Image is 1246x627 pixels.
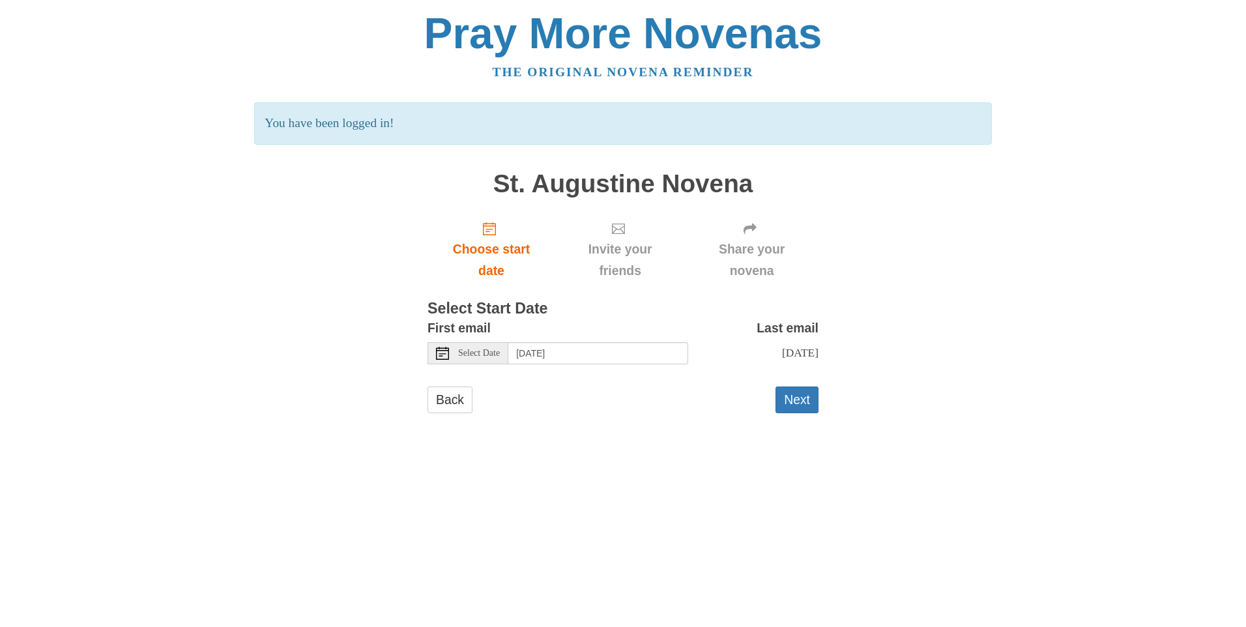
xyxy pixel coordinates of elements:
a: Back [427,386,472,413]
p: You have been logged in! [254,102,991,145]
span: Choose start date [441,239,542,282]
span: Select Date [458,349,500,358]
span: [DATE] [782,346,819,359]
h3: Select Start Date [427,300,819,317]
div: Click "Next" to confirm your start date first. [555,211,685,288]
span: Invite your friends [568,239,672,282]
a: Choose start date [427,211,555,288]
label: Last email [757,317,819,339]
div: Click "Next" to confirm your start date first. [685,211,819,288]
label: First email [427,317,491,339]
span: Share your novena [698,239,805,282]
a: Pray More Novenas [424,9,822,57]
a: The original novena reminder [493,65,754,79]
button: Next [775,386,819,413]
h1: St. Augustine Novena [427,170,819,198]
